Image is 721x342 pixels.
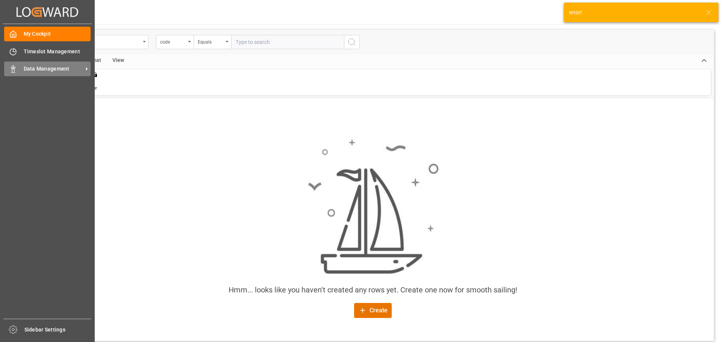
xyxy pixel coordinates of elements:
div: Hmm... looks like you haven't created any rows yet. Create one now for smooth sailing! [229,284,517,295]
div: Equals [198,37,223,45]
a: Timeslot Management [4,44,91,59]
img: smooth_sailing.jpeg [307,138,439,275]
a: My Cockpit [4,27,91,41]
button: open menu [156,35,194,49]
span: Data Management [24,65,83,73]
span: My Cockpit [24,30,91,38]
button: open menu [194,35,231,49]
button: search button [344,35,360,49]
div: code [160,37,186,45]
span: Timeslot Management [24,48,91,56]
div: error! [569,9,698,17]
span: Sidebar Settings [24,326,92,334]
div: Create [359,306,388,315]
button: Create [354,303,392,318]
div: View [107,54,130,67]
input: Type to search [231,35,344,49]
